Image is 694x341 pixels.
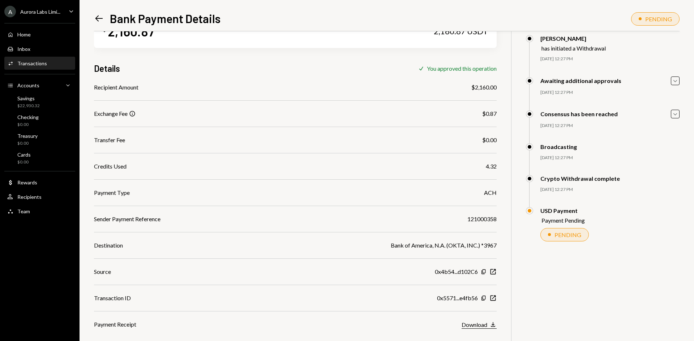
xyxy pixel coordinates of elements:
div: [DATE] 12:27 PM [540,56,680,62]
a: Accounts [4,79,75,92]
div: 4.32 [486,162,497,171]
div: Cards [17,152,31,158]
div: $0.87 [482,109,497,118]
div: 0x5571...e4fb56 [437,294,478,302]
div: has initiated a Withdrawal [541,45,606,52]
a: Rewards [4,176,75,189]
div: $0.00 [482,136,497,144]
div: PENDING [645,16,672,22]
a: Cards$0.00 [4,149,75,167]
div: Payment Type [94,188,130,197]
div: USD Payment [540,207,585,214]
h1: Bank Payment Details [110,11,220,26]
div: Transfer Fee [94,136,125,144]
a: Treasury$0.00 [4,131,75,148]
div: [DATE] 12:27 PM [540,155,680,161]
a: Savings$22,930.32 [4,93,75,110]
div: [DATE] 12:27 PM [540,123,680,129]
div: Treasury [17,133,38,139]
a: Recipients [4,190,75,203]
div: $22,930.32 [17,103,40,109]
div: [PERSON_NAME] [540,35,606,42]
div: Bank of America, N.A. (OKTA, INC.) *3967 [391,241,497,250]
div: Sender Payment Reference [94,215,160,223]
div: $0.00 [17,122,39,128]
div: 0x4b54...d102C6 [435,267,478,276]
div: Payment Receipt [94,320,136,329]
div: Destination [94,241,123,250]
a: Home [4,28,75,41]
div: Consensus has been reached [540,110,618,117]
div: Rewards [17,179,37,185]
div: Accounts [17,82,39,88]
div: ACH [484,188,497,197]
div: Credits Used [94,162,127,171]
div: Recipients [17,194,42,200]
div: Checking [17,114,39,120]
a: Inbox [4,42,75,55]
div: Broadcasting [540,143,577,150]
div: Download [462,321,487,328]
div: $0.00 [17,159,31,165]
div: Home [17,31,31,38]
div: 121000358 [467,215,497,223]
a: Checking$0.00 [4,112,75,129]
a: Transactions [4,57,75,70]
div: Payment Pending [541,217,585,224]
div: Team [17,208,30,214]
div: PENDING [554,231,581,238]
div: Transaction ID [94,294,131,302]
div: A [4,6,16,17]
a: Team [4,205,75,218]
div: $0.00 [17,140,38,147]
div: $2,160.00 [471,83,497,92]
div: Awaiting additional approvals [540,77,621,84]
div: Savings [17,95,40,101]
div: Crypto Withdrawal complete [540,175,620,182]
div: Aurora Labs Limi... [20,9,60,15]
div: Recipient Amount [94,83,138,92]
div: [DATE] 12:27 PM [540,187,680,193]
button: Download [462,321,497,329]
div: [DATE] 12:27 PM [540,89,680,96]
div: You approved this operation [427,65,497,72]
div: Source [94,267,111,276]
h3: Details [94,62,120,74]
div: Exchange Fee [94,109,128,118]
div: Transactions [17,60,47,66]
div: Inbox [17,46,30,52]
